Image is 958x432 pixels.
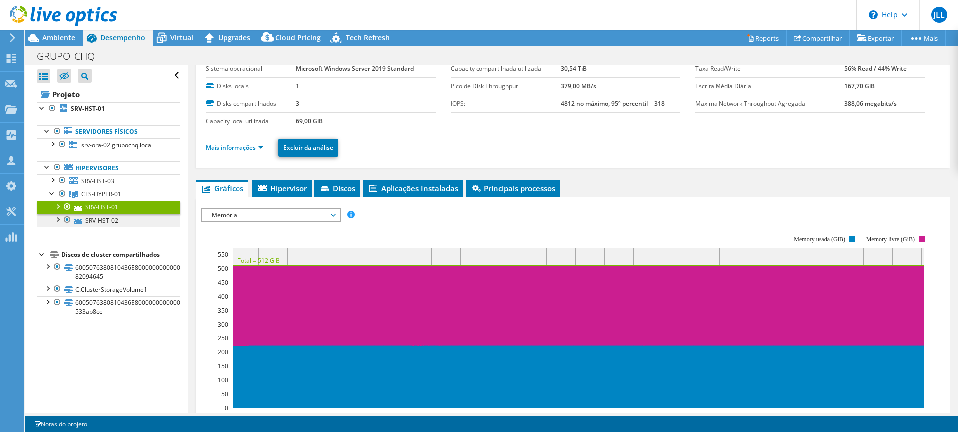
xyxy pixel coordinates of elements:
[37,188,180,201] a: CLS-HYPER-01
[37,86,180,102] a: Projeto
[27,418,94,430] a: Notas do projeto
[42,33,75,42] span: Ambiente
[849,30,902,46] a: Exportar
[296,82,299,90] b: 1
[451,64,561,74] label: Capacity compartilhada utilizada
[218,33,250,42] span: Upgrades
[37,214,180,227] a: SRV-HST-02
[225,404,228,412] text: 0
[869,10,878,19] svg: \n
[37,102,180,115] a: SRV-HST-01
[206,116,295,126] label: Capacity local utilizada
[238,256,280,265] text: Total = 512 GiB
[206,143,263,152] a: Mais informações
[37,125,180,138] a: Servidores físicos
[170,33,193,42] span: Virtual
[37,161,180,174] a: Hipervisores
[81,141,153,149] span: srv-ora-02.grupochq.local
[218,278,228,287] text: 450
[695,64,844,74] label: Taxa Read/Write
[319,183,355,193] span: Discos
[221,390,228,398] text: 50
[296,117,323,125] b: 69,00 GiB
[218,320,228,329] text: 300
[278,139,338,157] a: Excluir da análise
[201,183,243,193] span: Gráficos
[695,81,844,91] label: Escrita Média Diária
[901,30,946,46] a: Mais
[296,64,414,73] b: Microsoft Windows Server 2019 Standard
[206,81,295,91] label: Disks locais
[218,376,228,384] text: 100
[218,362,228,370] text: 150
[346,33,390,42] span: Tech Refresh
[451,99,561,109] label: IOPS:
[37,283,180,296] a: C:ClusterStorageVolume1
[471,183,555,193] span: Principais processos
[61,249,180,261] div: Discos de cluster compartilhados
[844,82,875,90] b: 167,70 GiB
[866,236,915,243] text: Memory livre (GiB)
[218,306,228,315] text: 350
[37,261,180,283] a: 6005076380810436E800000000000008-82094645-
[218,250,228,259] text: 550
[275,33,321,42] span: Cloud Pricing
[37,138,180,151] a: srv-ora-02.grupochq.local
[695,99,844,109] label: Maxima Network Throughput Agregada
[561,64,587,73] b: 30,54 TiB
[37,296,180,318] a: 6005076380810436E80000000000000A-533ab8cc-
[207,209,335,221] span: Memória
[786,30,850,46] a: Compartilhar
[844,99,897,108] b: 388,06 megabits/s
[739,30,787,46] a: Reports
[561,82,596,90] b: 379,00 MB/s
[296,99,299,108] b: 3
[37,201,180,214] a: SRV-HST-01
[368,183,458,193] span: Aplicações Instaladas
[206,99,295,109] label: Disks compartilhados
[218,292,228,301] text: 400
[931,7,947,23] span: JLL
[81,177,114,185] span: SRV-HST-03
[561,99,665,108] b: 4812 no máximo, 95º percentil = 318
[218,348,228,356] text: 200
[37,174,180,187] a: SRV-HST-03
[257,183,307,193] span: Hipervisor
[81,190,121,198] span: CLS-HYPER-01
[218,334,228,342] text: 250
[844,64,907,73] b: 56% Read / 44% Write
[100,33,145,42] span: Desempenho
[206,64,295,74] label: Sistema operacional
[32,51,110,62] h1: GRUPO_CHQ
[451,81,561,91] label: Pico de Disk Throughput
[71,104,105,113] b: SRV-HST-01
[794,236,846,243] text: Memory usada (GiB)
[218,264,228,273] text: 500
